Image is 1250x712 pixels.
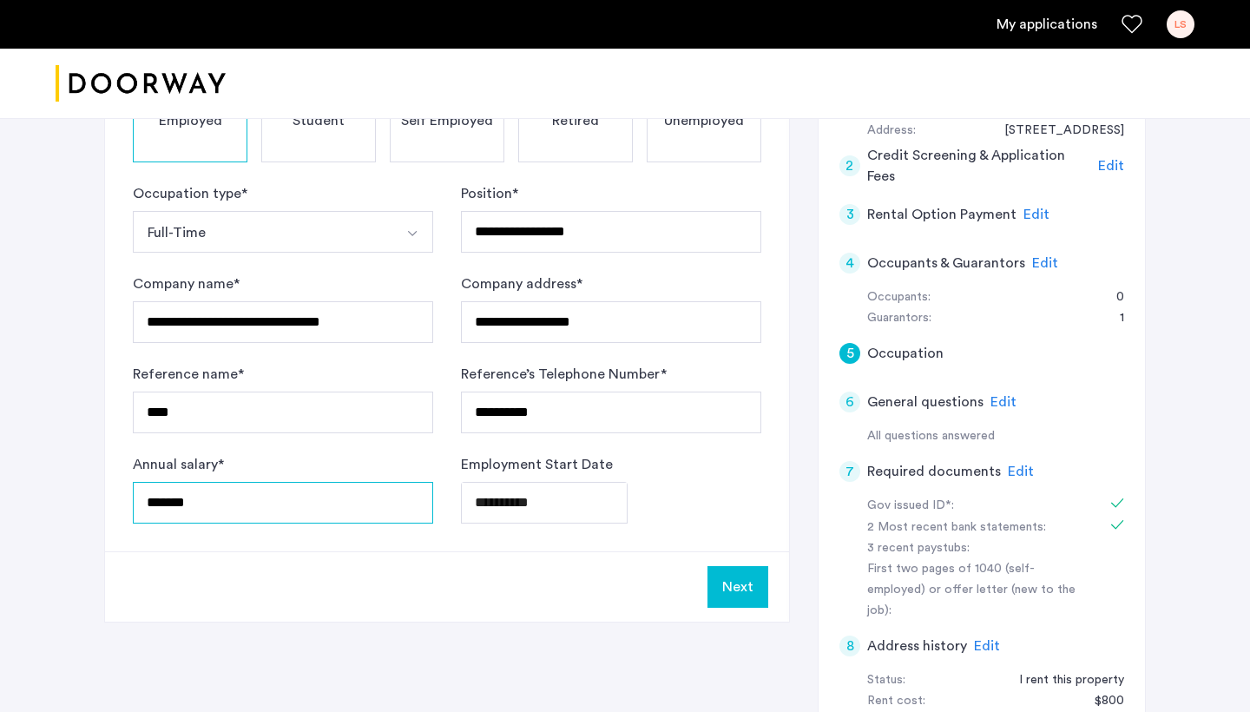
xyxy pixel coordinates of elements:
div: Rent cost: [867,691,925,712]
a: Cazamio logo [56,51,226,116]
span: Employed [159,110,222,131]
h5: General questions [867,392,984,412]
div: Guarantors: [867,308,931,329]
input: Employment Start Date [461,482,628,524]
label: Reference’s Telephone Number * [461,364,667,385]
h5: Credit Screening & Application Fees [867,145,1092,187]
div: Gov issued ID*: [867,496,1086,517]
div: 1 [1102,308,1124,329]
button: Select option [391,211,433,253]
div: 471 Southport Street [987,121,1124,142]
h5: Required documents [867,461,1001,482]
img: logo [56,51,226,116]
span: Unemployed [664,110,744,131]
img: arrow [405,227,419,241]
span: Edit [974,639,1000,653]
div: First two pages of 1040 (self-employed) or offer letter (new to the job): [867,559,1086,622]
div: 8 [839,636,860,656]
button: Next [707,566,768,608]
span: Edit [1023,208,1049,221]
span: Self Employed [401,110,493,131]
label: Occupation type * [133,183,247,204]
div: 5 [839,343,860,364]
div: $800 [1077,691,1124,712]
div: 3 recent paystubs: [867,538,1086,559]
span: Student [293,110,345,131]
div: 2 Most recent bank statements: [867,518,1086,538]
div: Status: [867,670,905,691]
label: Reference name * [133,364,244,385]
h5: Occupation [867,343,944,364]
label: Company address * [461,274,582,294]
h5: Rental Option Payment [867,204,1016,225]
label: Annual salary * [133,454,224,475]
div: 0 [1099,287,1124,308]
div: Occupants: [867,287,931,308]
label: Company name * [133,274,240,294]
span: Retired [552,110,599,131]
div: 3 [839,204,860,225]
div: 2 [839,155,860,176]
div: All questions answered [867,426,1124,447]
div: 7 [839,461,860,482]
a: Favorites [1122,14,1142,35]
label: Employment Start Date [461,454,613,475]
div: 4 [839,253,860,274]
span: Edit [990,395,1016,409]
div: LS [1167,10,1194,38]
span: Edit [1008,465,1034,478]
h5: Address history [867,636,967,656]
div: 6 [839,392,860,412]
label: Position * [461,183,518,204]
div: Address: [867,121,916,142]
button: Select option [133,211,392,253]
h5: Occupants & Guarantors [867,253,1025,274]
div: I rent this property [1002,670,1124,691]
span: Edit [1032,256,1058,270]
span: Edit [1098,159,1124,173]
a: My application [997,14,1097,35]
